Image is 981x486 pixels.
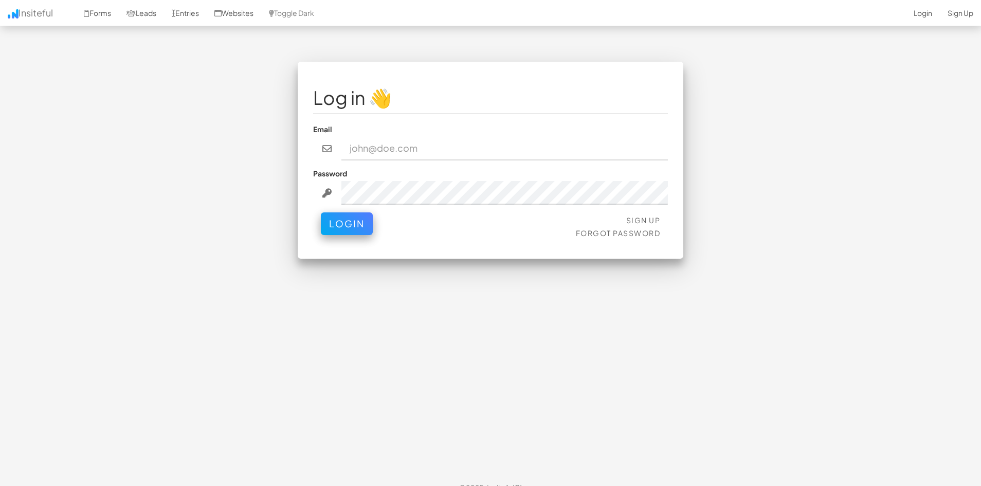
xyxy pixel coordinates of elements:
[321,212,373,235] button: Login
[576,228,661,238] a: Forgot Password
[313,87,668,108] h1: Log in 👋
[341,137,668,160] input: john@doe.com
[313,124,332,134] label: Email
[8,9,19,19] img: icon.png
[313,168,347,178] label: Password
[626,215,661,225] a: Sign Up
